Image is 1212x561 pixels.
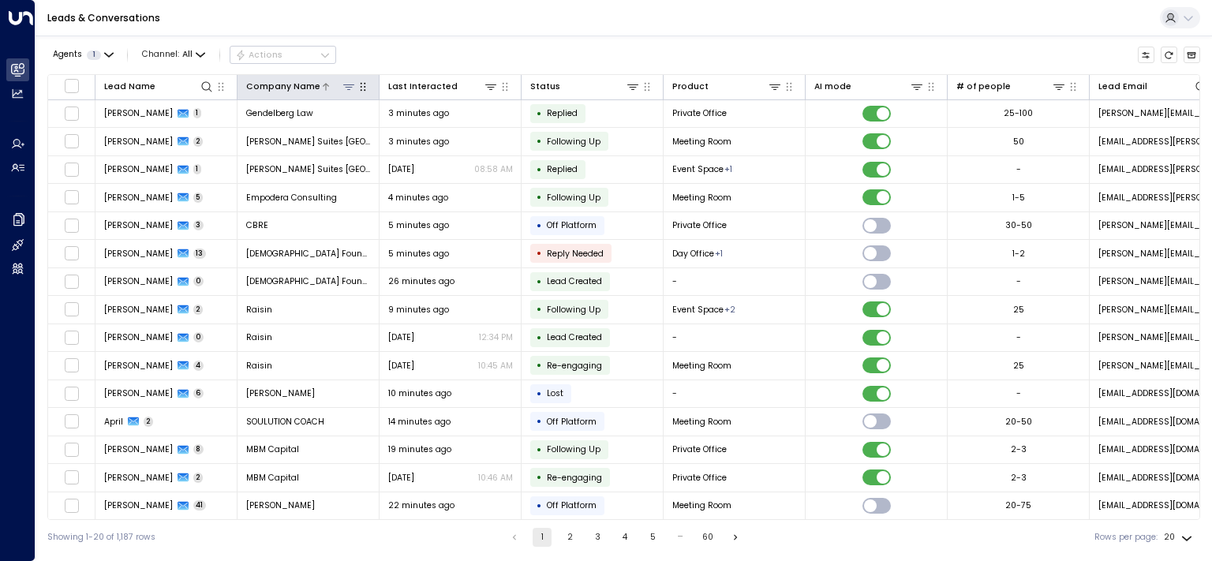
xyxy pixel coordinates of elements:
div: • [537,187,542,208]
span: Joanna Barragan [104,304,173,316]
span: Toggle select row [64,386,79,401]
div: Lead Email [1098,79,1209,94]
span: Toggle select row [64,302,79,317]
span: 22 minutes ago [388,499,454,511]
span: Raisin [246,304,272,316]
div: • [537,215,542,236]
span: 3 [193,220,204,230]
div: - [1016,387,1021,399]
span: Joanna Barragan [104,331,173,343]
span: Day Office [672,248,714,260]
span: Female Founder World [246,248,371,260]
button: Channel:All [137,47,210,63]
div: 20-75 [1005,499,1031,511]
span: Off Platform [547,219,597,231]
div: • [537,271,542,292]
span: Roberts [246,499,315,511]
span: Jack Srour [104,163,173,175]
span: Toggle select row [64,330,79,345]
span: Toggle select row [64,218,79,233]
span: Raisin [246,331,272,343]
div: 25 [1013,360,1024,372]
div: 20 [1164,528,1195,547]
span: MBM Capital [246,443,299,455]
div: - [1016,275,1021,287]
div: Product [672,79,783,94]
div: Status [530,79,641,94]
span: 19 minutes ago [388,443,451,455]
span: Event Space [672,163,724,175]
span: 3 minutes ago [388,136,449,148]
div: Lead Email [1098,80,1147,94]
div: Company Name [246,79,357,94]
div: Last Interacted [388,80,458,94]
span: 5 minutes ago [388,219,449,231]
span: Off Platform [547,499,597,511]
label: Rows per page: [1094,531,1158,544]
div: … [671,528,690,547]
span: 14 minutes ago [388,416,451,428]
span: Private Office [672,107,727,119]
span: Jack Srour [104,136,173,148]
div: - [1016,331,1021,343]
div: • [537,327,542,348]
div: Lead Name [104,79,215,94]
span: Taylor Walker [104,219,173,231]
button: Go to page 5 [643,528,662,547]
span: Following Up [547,304,600,316]
span: 6 [193,388,204,398]
div: 1-5 [1012,192,1025,204]
span: Yesterday [388,472,414,484]
span: Yesterday [388,360,414,372]
div: • [537,411,542,432]
span: 13 [193,249,207,259]
div: Private Office [715,248,723,260]
span: Cosmo Roberts [104,499,173,511]
span: MBM Capital [246,472,299,484]
span: Toggle select row [64,470,79,485]
div: Meeting Room [724,163,732,175]
button: Go to next page [726,528,745,547]
span: 26 minutes ago [388,275,454,287]
span: Raisin [246,360,272,372]
span: Custom [547,472,602,484]
span: 2 [144,417,154,427]
span: Néia Silva [104,192,173,204]
span: Replied [547,107,578,119]
span: Female Founder World [246,275,371,287]
button: Actions [230,46,336,65]
span: Empodera Consulting [246,192,337,204]
span: Channel: [137,47,210,63]
span: 2 [193,305,204,315]
span: 5 minutes ago [388,248,449,260]
span: Toggle select row [64,162,79,177]
div: • [537,467,542,488]
div: # of people [956,79,1067,94]
div: Meeting Room,Private Office [724,304,735,316]
span: 0 [193,332,204,342]
span: Gendelberg Law [246,107,313,119]
span: Meeting Room [672,360,731,372]
span: Meeting Room [672,136,731,148]
span: 2 [193,473,204,483]
button: Go to page 3 [588,528,607,547]
span: Toggle select row [64,274,79,289]
span: 1 [193,164,202,174]
div: AI mode [814,80,851,94]
span: Private Office [672,219,727,231]
span: 0 [193,276,204,286]
div: - [1016,163,1021,175]
div: Company Name [246,80,320,94]
span: Lost [547,387,563,399]
button: page 1 [533,528,552,547]
div: Button group with a nested menu [230,46,336,65]
span: Jay Suites Grand Central [246,136,371,148]
span: Yesterday [388,331,414,343]
span: Libby de Leon [104,275,173,287]
nav: pagination navigation [504,528,746,547]
span: Meeting Room [672,192,731,204]
span: Event Space [672,304,724,316]
div: Showing 1-20 of 1,187 rows [47,531,155,544]
div: 2-3 [1011,472,1027,484]
div: • [537,439,542,460]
